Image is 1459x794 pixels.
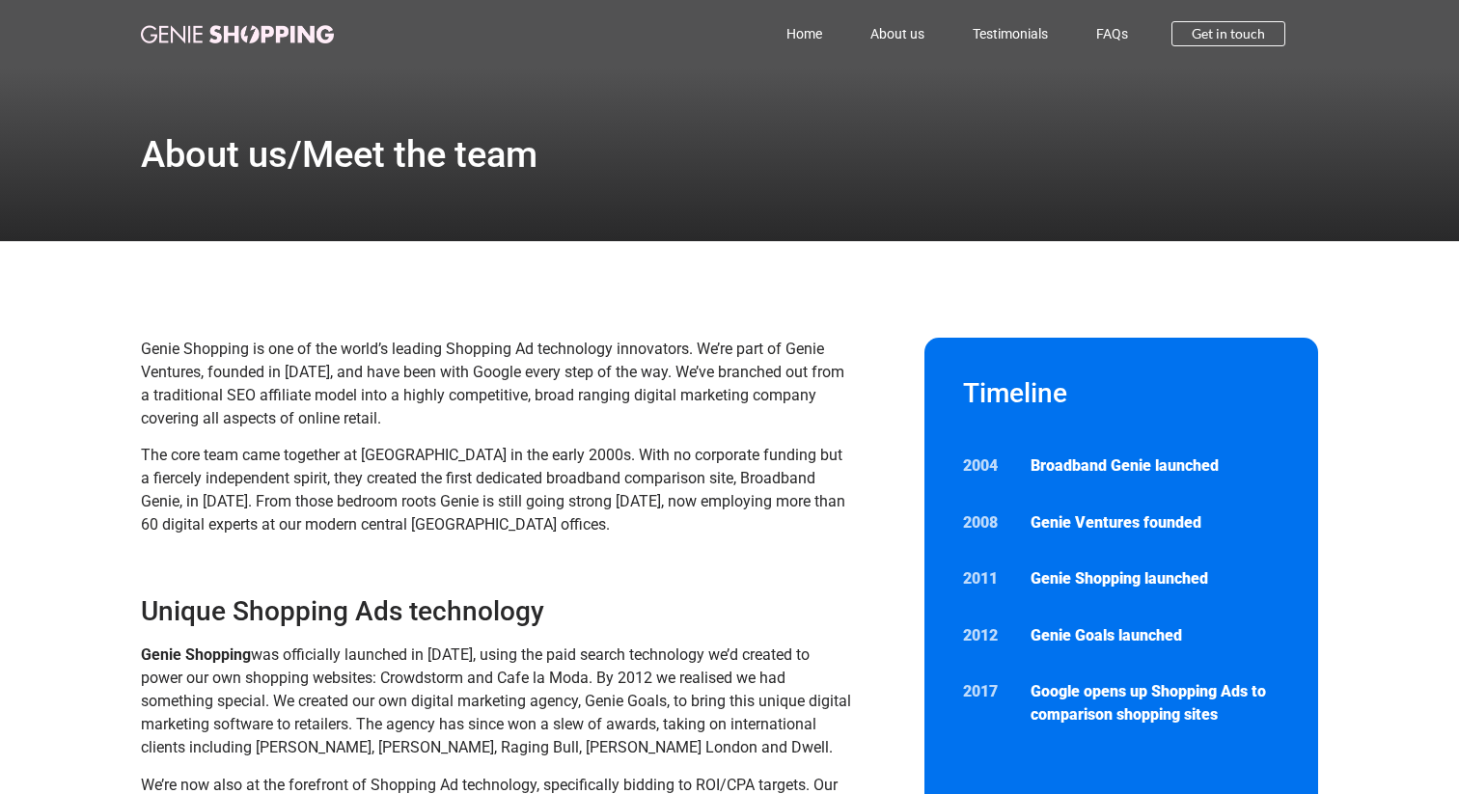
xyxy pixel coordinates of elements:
h2: Timeline [963,376,1280,411]
p: 2011 [963,567,1011,590]
p: 2008 [963,511,1011,534]
a: About us [846,12,949,56]
h1: About us/Meet the team [141,136,537,173]
p: 2017 [963,680,1011,703]
span: The core team came together at [GEOGRAPHIC_DATA] in the early 2000s. With no corporate funding bu... [141,446,845,534]
p: Genie Ventures founded [1031,511,1280,534]
p: Genie Goals launched [1031,624,1280,647]
strong: Genie Shopping [141,645,251,664]
p: 2012 [963,624,1011,647]
span: was officially launched in [DATE], using the paid search technology we’d created to power our own... [141,645,851,756]
p: Genie Shopping launched [1031,567,1280,590]
a: FAQs [1072,12,1152,56]
a: Get in touch [1171,21,1285,46]
p: 2004 [963,454,1011,478]
span: Genie Shopping is one of the world’s leading Shopping Ad technology innovators. We’re part of Gen... [141,340,844,427]
h3: Unique Shopping Ads technology [141,594,854,629]
a: Home [762,12,846,56]
nav: Menu [419,12,1152,56]
a: Testimonials [949,12,1072,56]
p: Broadband Genie launched [1031,454,1280,478]
img: genie-shopping-logo [141,25,334,43]
span: Get in touch [1192,27,1265,41]
p: Google opens up Shopping Ads to comparison shopping sites [1031,680,1280,726]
